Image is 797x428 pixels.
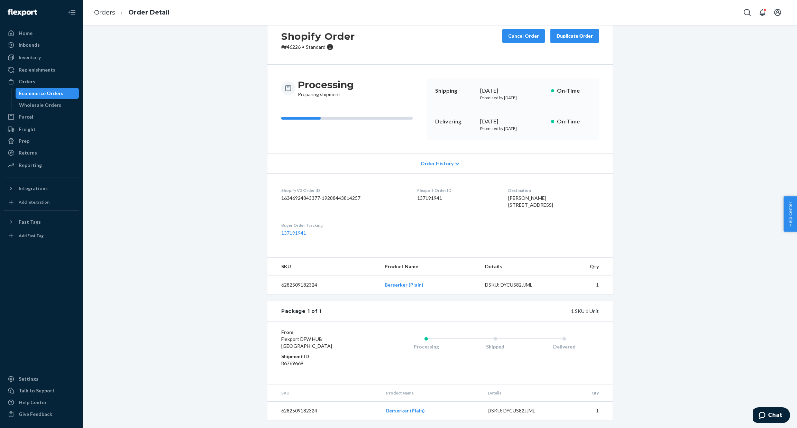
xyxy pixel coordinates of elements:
[392,343,461,350] div: Processing
[8,9,37,16] img: Flexport logo
[556,258,613,276] th: Qty
[485,281,550,288] div: DSKU: DYCUS82JJML
[19,90,63,97] div: Ecommerce Orders
[89,2,175,23] ol: breadcrumbs
[298,78,354,98] div: Preparing shipment
[4,197,79,208] a: Add Integration
[19,233,44,239] div: Add Fast Tag
[557,118,590,125] p: On-Time
[480,125,546,131] p: Promised by [DATE]
[421,160,454,167] span: Order History
[281,329,364,336] dt: From
[435,118,475,125] p: Delivering
[281,360,364,367] dd: 86769669
[784,196,797,232] button: Help Center
[281,336,332,349] span: Flexport DFW HUB [GEOGRAPHIC_DATA]
[302,44,304,50] span: •
[4,64,79,75] a: Replenishments
[19,102,61,109] div: Wholesale Orders
[306,44,326,50] span: Standard
[530,343,599,350] div: Delivered
[556,32,593,39] div: Duplicate Order
[417,195,497,202] dd: 137191941
[19,411,52,418] div: Give Feedback
[4,230,79,241] a: Add Fast Tag
[4,216,79,227] button: Fast Tags
[19,126,36,133] div: Freight
[4,52,79,63] a: Inventory
[281,29,355,44] h2: Shopify Order
[488,407,553,414] div: DSKU: DYCUS82JJML
[386,408,425,413] a: Berserker (Plain)
[558,402,613,420] td: 1
[550,29,599,43] button: Duplicate Order
[16,100,79,111] a: Wholesale Orders
[4,28,79,39] a: Home
[482,384,558,402] th: Details
[502,29,545,43] button: Cancel Order
[4,39,79,50] a: Inbounds
[557,87,590,95] p: On-Time
[19,113,33,120] div: Parcel
[4,385,79,396] button: Talk to Support
[19,399,47,406] div: Help Center
[19,66,55,73] div: Replenishments
[19,387,55,394] div: Talk to Support
[19,30,33,37] div: Home
[281,195,406,202] dd: 16346924843377-19288443814257
[267,276,379,294] td: 6282509182324
[556,276,613,294] td: 1
[4,183,79,194] button: Integrations
[479,258,556,276] th: Details
[19,78,35,85] div: Orders
[281,353,364,360] dt: Shipment ID
[4,160,79,171] a: Reporting
[19,375,38,382] div: Settings
[19,149,37,156] div: Returns
[267,384,381,402] th: SKU
[480,95,546,101] p: Promised by [DATE]
[417,187,497,193] dt: Flexport Order ID
[4,409,79,420] button: Give Feedback
[94,9,115,16] a: Orders
[508,187,599,193] dt: Destination
[281,44,355,50] p: # #46226
[461,343,530,350] div: Shipped
[128,9,170,16] a: Order Detail
[385,282,423,288] a: Berserker (Plain)
[753,407,790,425] iframe: Opens a widget where you can chat to one of our agents
[281,230,306,236] a: 137191941
[508,195,553,208] span: [PERSON_NAME] [STREET_ADDRESS]
[4,111,79,122] a: Parcel
[281,187,406,193] dt: Shopify V3 Order ID
[771,6,785,19] button: Open account menu
[4,373,79,384] a: Settings
[19,54,41,61] div: Inventory
[16,88,79,99] a: Ecommerce Orders
[19,218,41,225] div: Fast Tags
[4,397,79,408] a: Help Center
[19,41,40,48] div: Inbounds
[267,258,379,276] th: SKU
[19,162,42,169] div: Reporting
[65,6,79,19] button: Close Navigation
[379,258,479,276] th: Product Name
[4,147,79,158] a: Returns
[4,76,79,87] a: Orders
[281,222,406,228] dt: Buyer Order Tracking
[322,308,599,315] div: 1 SKU 1 Unit
[19,185,48,192] div: Integrations
[480,87,546,95] div: [DATE]
[298,78,354,91] h3: Processing
[267,402,381,420] td: 6282509182324
[755,6,769,19] button: Open notifications
[281,308,322,315] div: Package 1 of 1
[19,138,29,145] div: Prep
[480,118,546,125] div: [DATE]
[558,384,613,402] th: Qty
[4,136,79,147] a: Prep
[19,199,49,205] div: Add Integration
[381,384,482,402] th: Product Name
